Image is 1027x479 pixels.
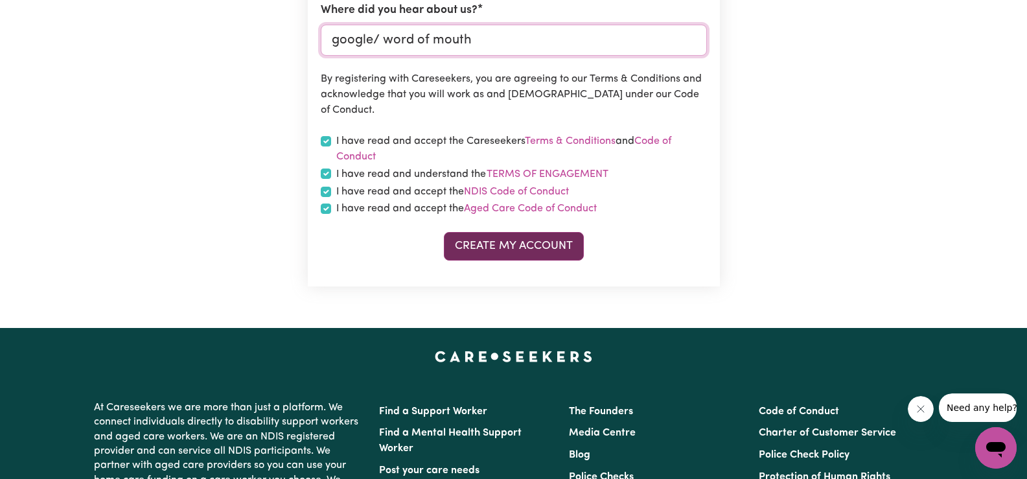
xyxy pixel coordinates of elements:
[759,450,849,460] a: Police Check Policy
[321,71,707,118] p: By registering with Careseekers, you are agreeing to our Terms & Conditions and acknowledge that ...
[975,427,1017,469] iframe: Button to launch messaging window
[336,184,569,200] label: I have read and accept the
[759,428,896,438] a: Charter of Customer Service
[444,232,584,261] button: Create My Account
[464,204,597,214] a: Aged Care Code of Conduct
[336,166,609,183] label: I have read and understand the
[336,136,671,162] a: Code of Conduct
[525,136,616,146] a: Terms & Conditions
[8,9,78,19] span: Need any help?
[939,393,1017,422] iframe: Message from company
[759,406,839,417] a: Code of Conduct
[336,134,707,165] label: I have read and accept the Careseekers and
[569,450,590,460] a: Blog
[379,406,487,417] a: Find a Support Worker
[321,2,478,19] label: Where did you hear about us?
[569,406,633,417] a: The Founders
[379,428,522,454] a: Find a Mental Health Support Worker
[908,396,934,422] iframe: Close message
[379,465,479,476] a: Post your care needs
[321,25,707,56] input: e.g. Google, word of mouth etc.
[486,166,609,183] button: I have read and understand the
[336,201,597,216] label: I have read and accept the
[464,187,569,197] a: NDIS Code of Conduct
[569,428,636,438] a: Media Centre
[435,351,592,362] a: Careseekers home page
